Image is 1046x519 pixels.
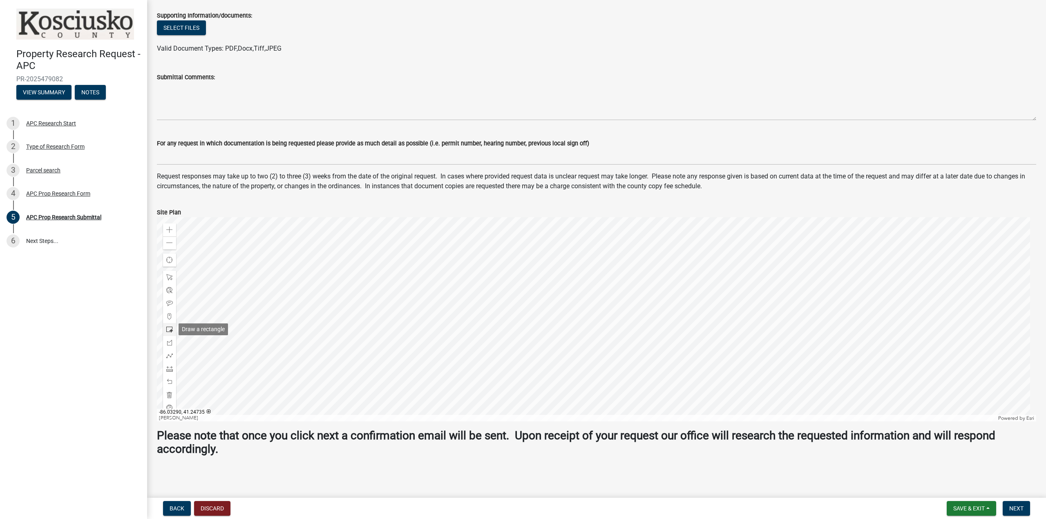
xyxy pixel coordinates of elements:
p: Request responses may take up to two (2) to three (3) weeks from the date of the original request... [157,172,1036,191]
button: Notes [75,85,106,100]
button: Select files [157,20,206,35]
wm-modal-confirm: Summary [16,89,72,96]
div: APC Research Start [26,120,76,126]
div: Zoom out [163,236,176,249]
div: 5 [7,211,20,224]
span: Save & Exit [953,505,985,512]
button: Back [163,501,191,516]
img: Kosciusko County, Indiana [16,9,134,40]
label: Site Plan [157,210,181,216]
h4: Property Research Request - APC [16,48,141,72]
div: 6 [7,234,20,247]
div: 4 [7,187,20,200]
div: Type of Research Form [26,144,85,149]
div: Draw a rectangle [179,323,228,335]
label: Supporting Information/documents: [157,13,252,19]
div: Parcel search [26,167,60,173]
div: 1 [7,117,20,130]
button: Save & Exit [947,501,996,516]
label: For any request in which documentation is being requested please provide as much detail as possib... [157,141,589,147]
span: Back [170,505,184,512]
span: Next [1009,505,1024,512]
div: APC Prop Research Submittal [26,214,101,220]
div: Powered by [996,415,1036,421]
div: APC Prop Research Form [26,191,90,196]
button: View Summary [16,85,72,100]
button: Discard [194,501,230,516]
a: Esri [1026,415,1034,421]
div: [PERSON_NAME] [157,415,996,421]
div: Find my location [163,254,176,267]
span: PR-2025479082 [16,75,131,83]
div: 2 [7,140,20,153]
wm-modal-confirm: Notes [75,89,106,96]
div: Zoom in [163,223,176,236]
strong: Please note that once you click next a confirmation email will be sent. Upon receipt of your requ... [157,429,995,456]
button: Next [1003,501,1030,516]
span: Valid Document Types: PDF,Docx,Tiff,JPEG [157,45,282,52]
div: 3 [7,164,20,177]
label: Submittal Comments: [157,75,215,80]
